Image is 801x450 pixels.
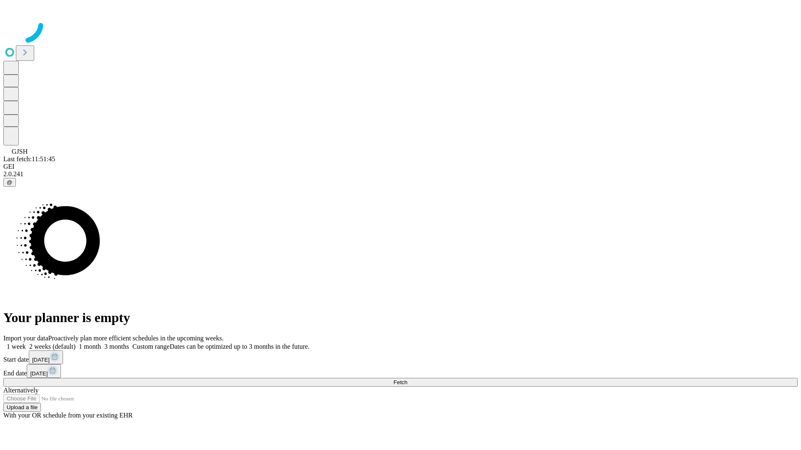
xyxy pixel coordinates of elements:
[30,370,48,377] span: [DATE]
[3,310,798,325] h1: Your planner is empty
[3,163,798,170] div: GEI
[132,343,169,350] span: Custom range
[29,343,76,350] span: 2 weeks (default)
[3,387,38,394] span: Alternatively
[3,378,798,387] button: Fetch
[3,335,48,342] span: Import your data
[393,379,407,385] span: Fetch
[3,155,55,162] span: Last fetch: 11:51:45
[3,364,798,378] div: End date
[79,343,101,350] span: 1 month
[104,343,129,350] span: 3 months
[7,179,13,185] span: @
[3,170,798,178] div: 2.0.241
[3,412,133,419] span: With your OR schedule from your existing EHR
[3,350,798,364] div: Start date
[27,364,61,378] button: [DATE]
[170,343,310,350] span: Dates can be optimized up to 3 months in the future.
[32,357,50,363] span: [DATE]
[29,350,63,364] button: [DATE]
[48,335,224,342] span: Proactively plan more efficient schedules in the upcoming weeks.
[12,148,28,155] span: GJSH
[3,178,16,187] button: @
[7,343,26,350] span: 1 week
[3,403,41,412] button: Upload a file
